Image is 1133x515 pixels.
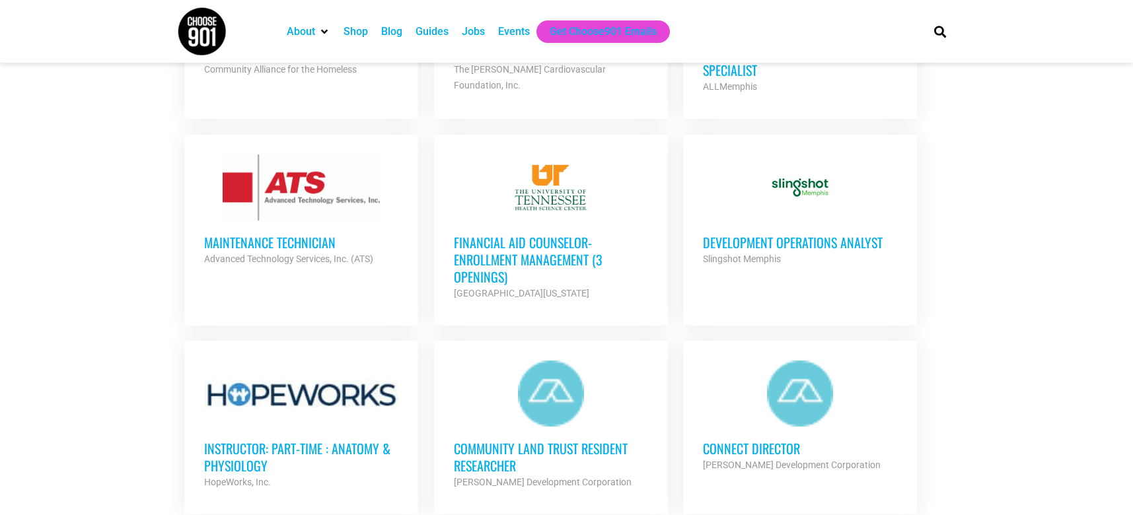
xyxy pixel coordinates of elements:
nav: Main nav [280,20,912,43]
strong: [PERSON_NAME] Development Corporation [703,460,881,470]
strong: The [PERSON_NAME] Cardiovascular Foundation, Inc. [454,64,606,90]
strong: [PERSON_NAME] Development Corporation [454,477,632,487]
a: Maintenance Technician Advanced Technology Services, Inc. (ATS) [184,135,418,287]
h3: Instructor: Part-Time : Anatomy & Physiology [204,440,398,474]
a: Instructor: Part-Time : Anatomy & Physiology HopeWorks, Inc. [184,341,418,510]
h3: Development Operations Analyst [703,234,897,251]
strong: ALLMemphis [703,81,757,92]
a: Events [498,24,530,40]
a: Connect Director [PERSON_NAME] Development Corporation [683,341,917,493]
a: Community Land Trust Resident Researcher [PERSON_NAME] Development Corporation [434,341,668,510]
a: About [287,24,315,40]
h3: Financial Aid Counselor-Enrollment Management (3 Openings) [454,234,648,285]
strong: Advanced Technology Services, Inc. (ATS) [204,254,373,264]
h3: Community Land Trust Resident Researcher [454,440,648,474]
strong: Slingshot Memphis [703,254,781,264]
h3: Maintenance Technician [204,234,398,251]
a: Shop [344,24,368,40]
h3: Connect Director [703,440,897,457]
strong: Community Alliance for the Homeless [204,64,357,75]
strong: [GEOGRAPHIC_DATA][US_STATE] [454,288,589,298]
div: Search [929,20,951,42]
a: Guides [416,24,449,40]
a: Blog [381,24,402,40]
a: Financial Aid Counselor-Enrollment Management (3 Openings) [GEOGRAPHIC_DATA][US_STATE] [434,135,668,321]
a: Get Choose901 Emails [550,24,657,40]
strong: HopeWorks, Inc. [204,477,271,487]
div: About [280,20,337,43]
a: Development Operations Analyst Slingshot Memphis [683,135,917,287]
a: Jobs [462,24,485,40]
